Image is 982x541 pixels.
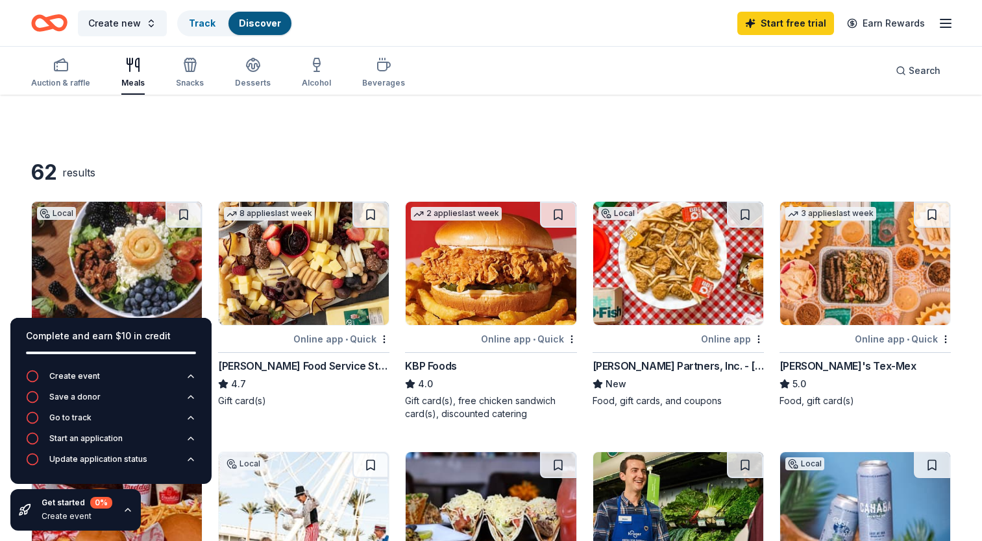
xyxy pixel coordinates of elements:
[411,207,502,221] div: 2 applies last week
[785,207,876,221] div: 3 applies last week
[26,432,196,453] button: Start an application
[218,394,389,407] div: Gift card(s)
[121,78,145,88] div: Meals
[32,202,202,325] img: Image for Urban Cookhouse
[189,18,215,29] a: Track
[49,454,147,464] div: Update application status
[42,511,112,522] div: Create event
[606,376,626,392] span: New
[235,78,271,88] div: Desserts
[593,202,763,325] img: Image for Johnson Partners, Inc. - McDonald's
[533,334,535,344] span: •
[26,411,196,432] button: Go to track
[701,331,764,347] div: Online app
[362,78,405,88] div: Beverages
[593,358,764,374] div: [PERSON_NAME] Partners, Inc. - [PERSON_NAME]
[31,78,90,88] div: Auction & raffle
[231,376,246,392] span: 4.7
[779,201,951,407] a: Image for Chuy's Tex-Mex3 applieslast weekOnline app•Quick[PERSON_NAME]'s Tex-Mex5.0Food, gift ca...
[855,331,951,347] div: Online app Quick
[37,207,76,220] div: Local
[26,328,196,344] div: Complete and earn $10 in credit
[481,331,577,347] div: Online app Quick
[792,376,806,392] span: 5.0
[885,58,951,84] button: Search
[593,394,764,407] div: Food, gift cards, and coupons
[780,202,950,325] img: Image for Chuy's Tex-Mex
[31,201,203,407] a: Image for Urban CookhouseLocalOnline appUrban CookhouseNewFood, gift certificate, merchandise
[49,371,100,381] div: Create event
[362,52,405,95] button: Beverages
[907,334,909,344] span: •
[598,207,637,220] div: Local
[49,433,123,444] div: Start an application
[176,78,204,88] div: Snacks
[42,497,112,509] div: Get started
[418,376,433,392] span: 4.0
[405,358,456,374] div: KBP Foods
[49,392,101,402] div: Save a donor
[235,52,271,95] button: Desserts
[31,160,57,186] div: 62
[31,52,90,95] button: Auction & raffle
[405,394,576,420] div: Gift card(s), free chicken sandwich card(s), discounted catering
[26,453,196,474] button: Update application status
[345,334,348,344] span: •
[177,10,293,36] button: TrackDiscover
[293,331,389,347] div: Online app Quick
[78,10,167,36] button: Create new
[176,52,204,95] button: Snacks
[737,12,834,35] a: Start free trial
[302,78,331,88] div: Alcohol
[62,165,95,180] div: results
[26,391,196,411] button: Save a donor
[218,201,389,407] a: Image for Gordon Food Service Store8 applieslast weekOnline app•Quick[PERSON_NAME] Food Service S...
[224,457,263,470] div: Local
[909,63,940,78] span: Search
[593,201,764,407] a: Image for Johnson Partners, Inc. - McDonald's LocalOnline app[PERSON_NAME] Partners, Inc. - [PERS...
[26,370,196,391] button: Create event
[224,207,315,221] div: 8 applies last week
[121,52,145,95] button: Meals
[49,413,92,423] div: Go to track
[779,394,951,407] div: Food, gift card(s)
[31,8,68,38] a: Home
[406,202,576,325] img: Image for KBP Foods
[779,358,916,374] div: [PERSON_NAME]'s Tex-Mex
[302,52,331,95] button: Alcohol
[839,12,933,35] a: Earn Rewards
[90,497,112,509] div: 0 %
[88,16,141,31] span: Create new
[405,201,576,420] a: Image for KBP Foods2 applieslast weekOnline app•QuickKBP Foods4.0Gift card(s), free chicken sandw...
[219,202,389,325] img: Image for Gordon Food Service Store
[785,457,824,470] div: Local
[239,18,281,29] a: Discover
[218,358,389,374] div: [PERSON_NAME] Food Service Store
